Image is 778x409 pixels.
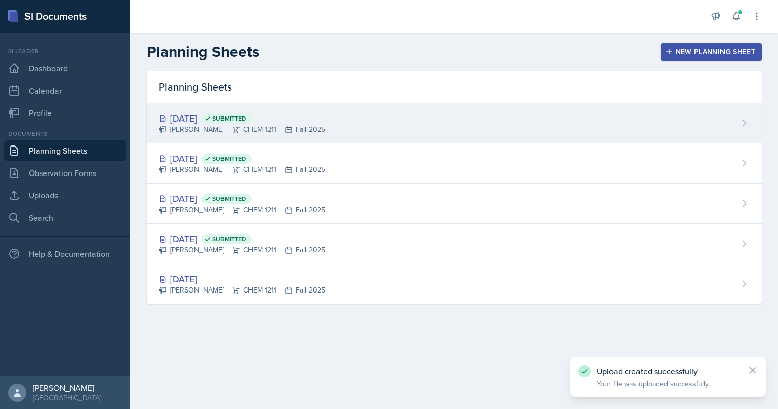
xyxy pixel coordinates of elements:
[147,103,762,143] a: [DATE] Submitted [PERSON_NAME]CHEM 1211Fall 2025
[212,114,246,123] span: Submitted
[159,232,325,246] div: [DATE]
[33,383,101,393] div: [PERSON_NAME]
[147,224,762,264] a: [DATE] Submitted [PERSON_NAME]CHEM 1211Fall 2025
[4,140,126,161] a: Planning Sheets
[159,192,325,206] div: [DATE]
[668,48,755,56] div: New Planning Sheet
[147,184,762,224] a: [DATE] Submitted [PERSON_NAME]CHEM 1211Fall 2025
[159,245,325,255] div: [PERSON_NAME] CHEM 1211 Fall 2025
[159,124,325,135] div: [PERSON_NAME] CHEM 1211 Fall 2025
[159,164,325,175] div: [PERSON_NAME] CHEM 1211 Fall 2025
[4,103,126,123] a: Profile
[661,43,762,61] button: New Planning Sheet
[597,366,739,376] p: Upload created successfully
[159,272,325,286] div: [DATE]
[597,378,739,389] p: Your file was uploaded successfully.
[159,285,325,296] div: [PERSON_NAME] CHEM 1211 Fall 2025
[33,393,101,403] div: [GEOGRAPHIC_DATA]
[4,185,126,206] a: Uploads
[4,47,126,56] div: Si leader
[147,71,762,103] div: Planning Sheets
[147,264,762,304] a: [DATE] [PERSON_NAME]CHEM 1211Fall 2025
[4,129,126,138] div: Documents
[159,205,325,215] div: [PERSON_NAME] CHEM 1211 Fall 2025
[4,244,126,264] div: Help & Documentation
[4,163,126,183] a: Observation Forms
[147,143,762,184] a: [DATE] Submitted [PERSON_NAME]CHEM 1211Fall 2025
[212,195,246,203] span: Submitted
[212,235,246,243] span: Submitted
[159,111,325,125] div: [DATE]
[159,152,325,165] div: [DATE]
[212,155,246,163] span: Submitted
[4,208,126,228] a: Search
[4,80,126,101] a: Calendar
[147,43,259,61] h2: Planning Sheets
[4,58,126,78] a: Dashboard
